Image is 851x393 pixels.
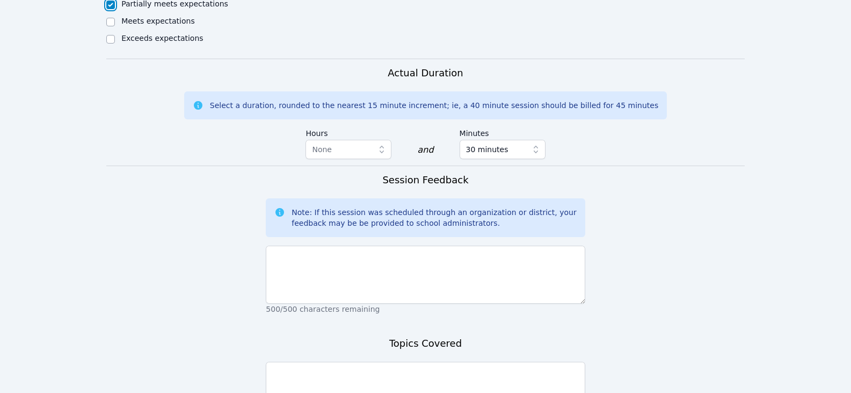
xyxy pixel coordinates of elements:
[388,66,463,81] h3: Actual Duration
[460,140,545,159] button: 30 minutes
[121,34,203,42] label: Exceeds expectations
[121,17,195,25] label: Meets expectations
[389,336,462,351] h3: Topics Covered
[417,144,433,156] div: and
[382,173,468,188] h3: Session Feedback
[312,145,332,154] span: None
[466,143,508,156] span: 30 minutes
[292,207,576,228] div: Note: If this session was scheduled through an organization or district, your feedback may be be ...
[306,140,391,159] button: None
[210,100,658,111] div: Select a duration, rounded to the nearest 15 minute increment; ie, a 40 minute session should be ...
[460,124,545,140] label: Minutes
[306,124,391,140] label: Hours
[266,304,585,315] p: 500/500 characters remaining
